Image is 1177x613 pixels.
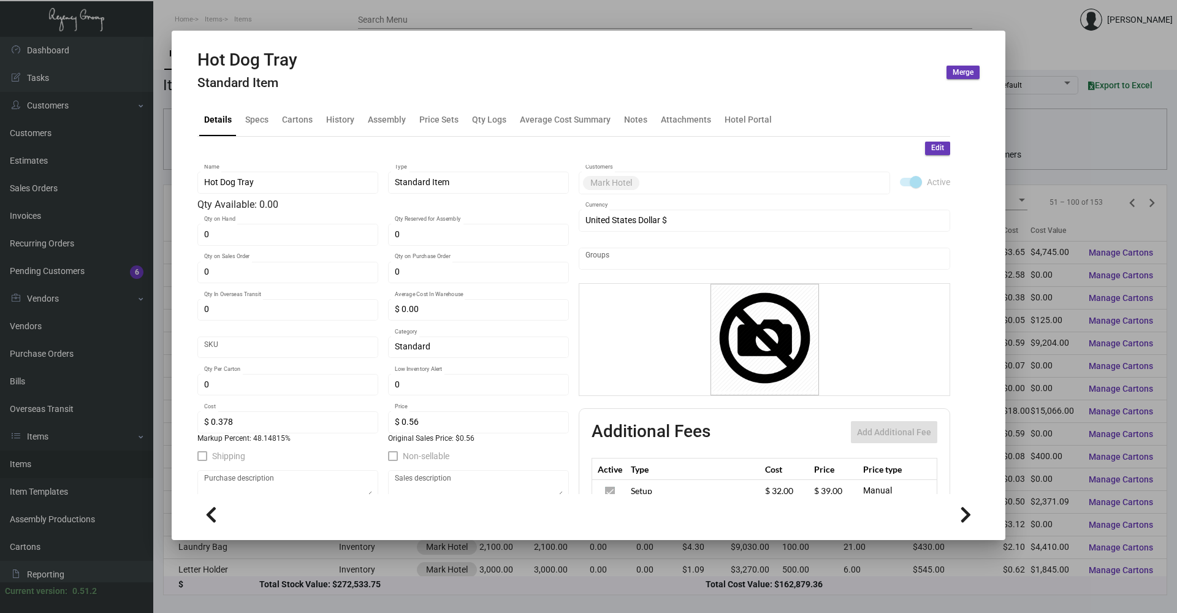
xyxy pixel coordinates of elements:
[197,50,297,70] h2: Hot Dog Tray
[642,178,884,188] input: Add new..
[860,459,923,480] th: Price type
[204,113,232,126] div: Details
[245,113,269,126] div: Specs
[585,254,944,264] input: Add new..
[628,459,761,480] th: Type
[5,585,67,598] div: Current version:
[661,113,711,126] div: Attachments
[762,459,811,480] th: Cost
[197,75,297,91] h4: Standard Item
[624,113,647,126] div: Notes
[403,449,449,463] span: Non-sellable
[811,459,860,480] th: Price
[583,176,639,190] mat-chip: Mark Hotel
[197,197,569,212] div: Qty Available: 0.00
[927,175,950,189] span: Active
[931,143,944,153] span: Edit
[326,113,354,126] div: History
[368,113,406,126] div: Assembly
[857,427,931,437] span: Add Additional Fee
[282,113,313,126] div: Cartons
[419,113,459,126] div: Price Sets
[592,459,628,480] th: Active
[520,113,611,126] div: Average Cost Summary
[953,67,973,78] span: Merge
[863,485,892,495] span: Manual
[592,421,710,443] h2: Additional Fees
[72,585,97,598] div: 0.51.2
[851,421,937,443] button: Add Additional Fee
[472,113,506,126] div: Qty Logs
[212,449,245,463] span: Shipping
[725,113,772,126] div: Hotel Portal
[947,66,980,79] button: Merge
[925,142,950,155] button: Edit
